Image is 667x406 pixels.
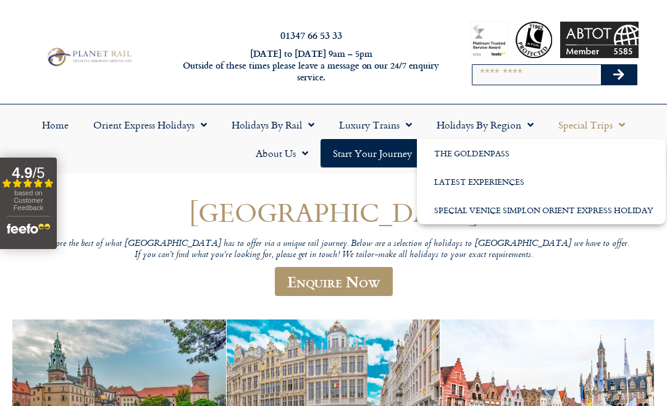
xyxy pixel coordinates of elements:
[417,167,666,196] a: Latest Experiences
[546,111,637,139] a: Special Trips
[280,28,342,42] a: 01347 66 53 33
[81,111,219,139] a: Orient Express Holidays
[417,196,666,224] a: Special Venice Simplon Orient Express Holiday
[37,239,630,261] p: Explore the best of what [GEOGRAPHIC_DATA] has to offer via a unique rail journey. Below are a se...
[181,48,442,83] h6: [DATE] to [DATE] 9am – 5pm Outside of these times please leave a message on our 24/7 enquiry serv...
[417,139,666,167] a: The GoldenPass
[327,111,424,139] a: Luxury Trains
[219,111,327,139] a: Holidays by Rail
[37,198,630,227] h1: [GEOGRAPHIC_DATA]
[6,111,661,167] nav: Menu
[44,46,134,68] img: Planet Rail Train Holidays Logo
[417,139,666,224] ul: Special Trips
[243,139,321,167] a: About Us
[275,267,393,296] a: Enquire Now
[321,139,424,167] a: Start your Journey
[424,111,546,139] a: Holidays by Region
[601,65,637,85] button: Search
[30,111,81,139] a: Home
